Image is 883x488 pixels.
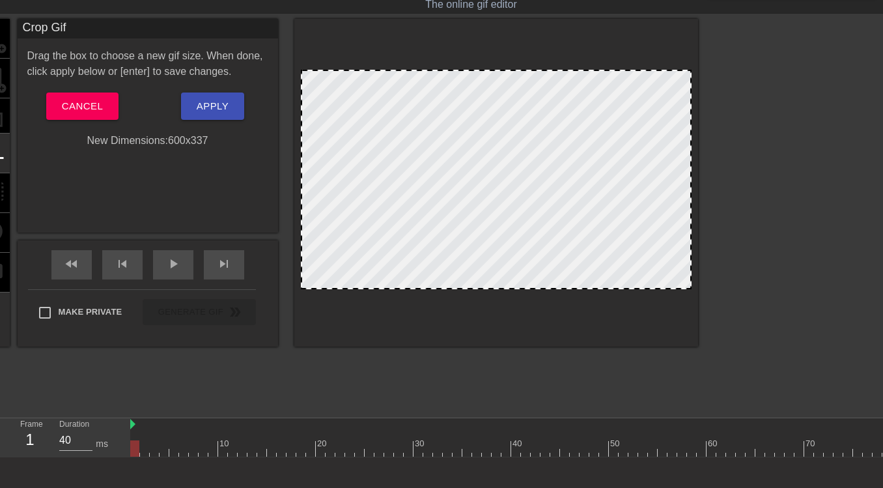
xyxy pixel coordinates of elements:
[708,437,720,450] div: 60
[96,437,108,451] div: ms
[20,428,40,452] div: 1
[64,256,79,272] span: fast_rewind
[18,19,278,38] div: Crop Gif
[10,418,49,456] div: Frame
[216,256,232,272] span: skip_next
[512,437,524,450] div: 40
[610,437,622,450] div: 50
[181,93,244,120] button: Apply
[59,306,122,319] span: Make Private
[197,98,229,115] span: Apply
[806,437,817,450] div: 70
[18,133,278,149] div: New Dimensions: 600 x 337
[18,48,278,79] div: Drag the box to choose a new gif size. When done, click apply below or [enter] to save changes.
[59,421,89,429] label: Duration
[415,437,427,450] div: 30
[62,98,103,115] span: Cancel
[165,256,181,272] span: play_arrow
[46,93,119,120] button: Cancel
[219,437,231,450] div: 10
[115,256,130,272] span: skip_previous
[317,437,329,450] div: 20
